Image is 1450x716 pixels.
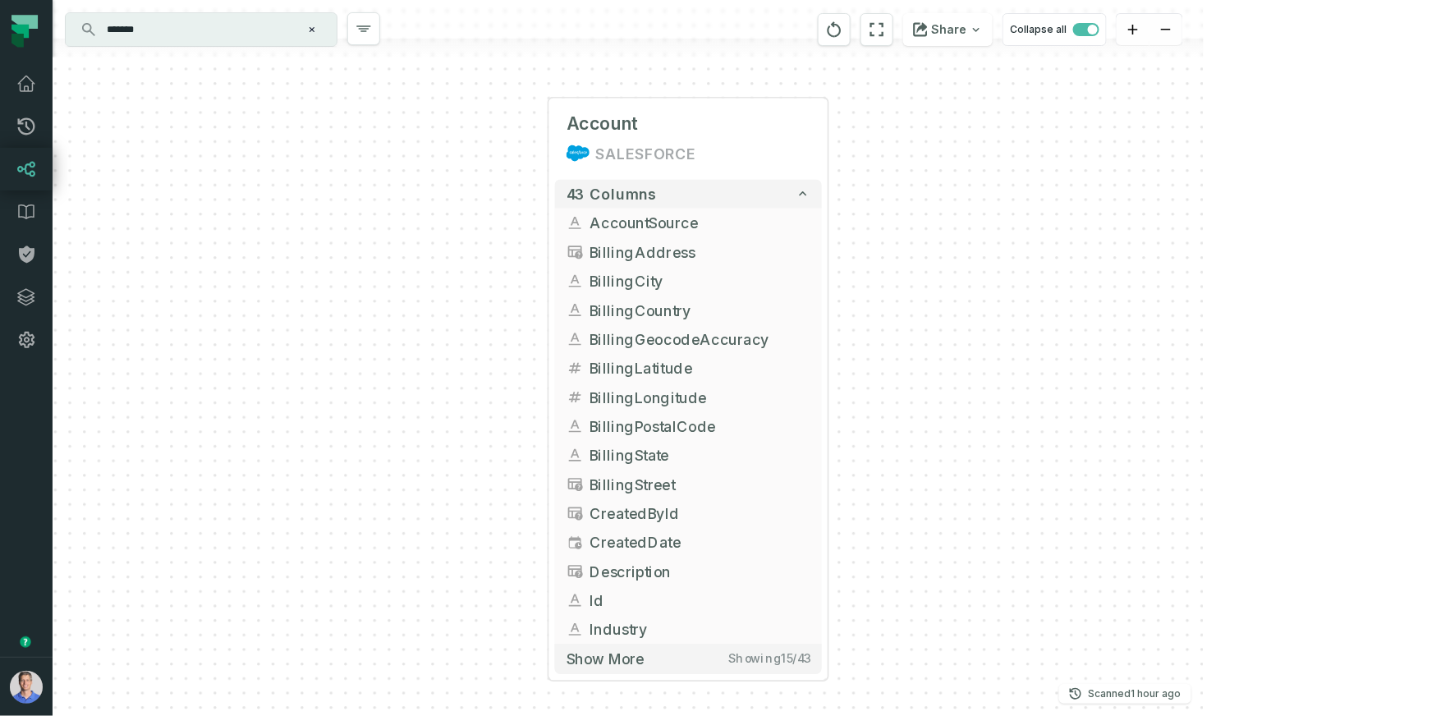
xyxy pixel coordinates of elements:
[555,615,822,644] button: Industry
[555,354,822,383] button: BillingLatitude
[1117,14,1149,46] button: zoom in
[555,441,822,470] button: BillingState
[10,671,43,704] img: avatar of Barak Forgoun
[590,270,810,292] span: BillingCity
[567,649,645,668] span: Show more
[590,444,810,466] span: BillingState
[555,644,822,673] button: Show moreShowing15/43
[590,503,810,525] span: CreatedById
[1149,14,1182,46] button: zoom out
[590,618,810,640] span: Industry
[555,324,822,353] button: BillingGeocodeAccuracy
[1131,687,1182,700] relative-time: Sep 28, 2025, 8:11 AM GMT+3
[555,470,822,498] button: BillingStreet
[555,586,822,615] button: Id
[590,415,810,438] span: BillingPostalCode
[555,209,822,237] button: AccountSource
[590,357,810,379] span: BillingLatitude
[1089,686,1182,702] p: Scanned
[590,531,810,553] span: CreatedDate
[555,557,822,585] button: Description
[595,142,695,165] div: SALESFORCE
[590,561,810,583] span: Description
[567,360,584,377] span: float
[304,21,320,38] button: Clear search query
[1003,13,1107,46] button: Collapse all
[729,652,810,667] span: Showing 15 / 43
[567,243,584,260] span: type unknown
[590,212,810,234] span: AccountSource
[567,592,584,609] span: string
[590,299,810,321] span: BillingCountry
[567,505,584,522] span: type unknown
[18,635,33,649] div: Tooltip anchor
[567,621,584,638] span: string
[903,13,993,46] button: Share
[567,214,584,232] span: string
[567,475,584,493] span: type unknown
[555,267,822,296] button: BillingCity
[590,328,810,351] span: BillingGeocodeAccuracy
[590,386,810,408] span: BillingLongitude
[555,383,822,411] button: BillingLongitude
[555,528,822,557] button: CreatedDate
[567,273,584,290] span: string
[567,301,584,319] span: string
[567,417,584,434] span: string
[555,411,822,440] button: BillingPostalCode
[567,112,638,135] span: Account
[567,534,584,551] span: timestamp
[567,562,584,580] span: type unknown
[555,296,822,324] button: BillingCountry
[567,447,584,464] span: string
[590,241,810,264] span: BillingAddress
[567,388,584,406] span: float
[555,237,822,266] button: BillingAddress
[590,590,810,612] span: Id
[590,474,810,496] span: BillingStreet
[1059,684,1191,704] button: Scanned[DATE] 8:11:33 AM
[555,498,822,527] button: CreatedById
[567,186,657,203] span: 43 columns
[567,330,584,347] span: string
